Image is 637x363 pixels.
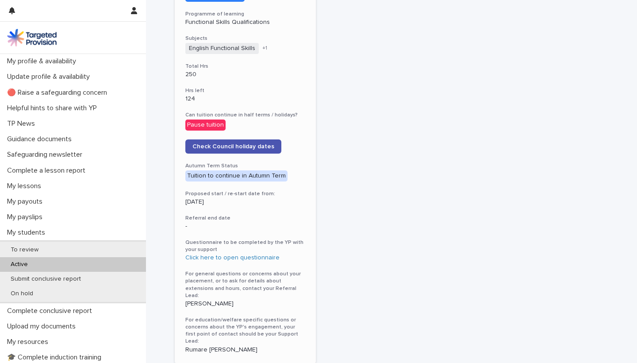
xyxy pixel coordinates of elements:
[4,275,88,283] p: Submit conclusive report
[4,89,114,97] p: 🔴 Raise a safeguarding concern
[185,11,305,18] h3: Programme of learning
[185,255,280,261] a: Click here to open questionnaire
[4,261,35,268] p: Active
[4,104,104,112] p: Helpful hints to share with YP
[4,290,40,297] p: On hold
[185,317,305,345] h3: For education/welfare specific questions or concerns about the YP's engagement, your first point ...
[185,239,305,253] h3: Questionnaire to be completed by the YP with your support
[185,19,305,26] p: Functional Skills Qualifications
[4,246,46,254] p: To review
[185,170,288,181] div: Tuition to continue in Autumn Term
[185,223,305,230] p: -
[185,215,305,222] h3: Referral end date
[7,29,57,46] img: M5nRWzHhSzIhMunXDL62
[4,307,99,315] p: Complete conclusive report
[185,43,259,54] span: English Functional Skills
[185,95,305,103] p: 124
[185,198,305,206] p: [DATE]
[4,322,83,331] p: Upload my documents
[4,353,108,362] p: 🎓 Complete induction training
[4,120,42,128] p: TP News
[4,135,79,143] p: Guidance documents
[262,46,267,51] span: + 1
[4,166,92,175] p: Complete a lesson report
[4,151,89,159] p: Safeguarding newsletter
[4,338,55,346] p: My resources
[185,120,226,131] div: Pause tuition
[4,197,50,206] p: My payouts
[185,87,305,94] h3: Hrs left
[185,190,305,197] h3: Proposed start / re-start date from:
[4,213,50,221] p: My payslips
[185,139,281,154] a: Check Council holiday dates
[4,182,48,190] p: My lessons
[185,270,305,299] h3: For general questions or concerns about your placement, or to ask for details about extensions an...
[185,112,305,119] h3: Can tuition continue in half terms / holidays?
[185,71,305,78] p: 250
[4,57,83,66] p: My profile & availability
[192,143,274,150] span: Check Council holiday dates
[185,35,305,42] h3: Subjects
[185,346,305,354] p: Rumare [PERSON_NAME]
[4,228,52,237] p: My students
[185,63,305,70] h3: Total Hrs
[4,73,97,81] p: Update profile & availability
[185,300,305,308] p: [PERSON_NAME]
[185,162,305,170] h3: Autumn Term Status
